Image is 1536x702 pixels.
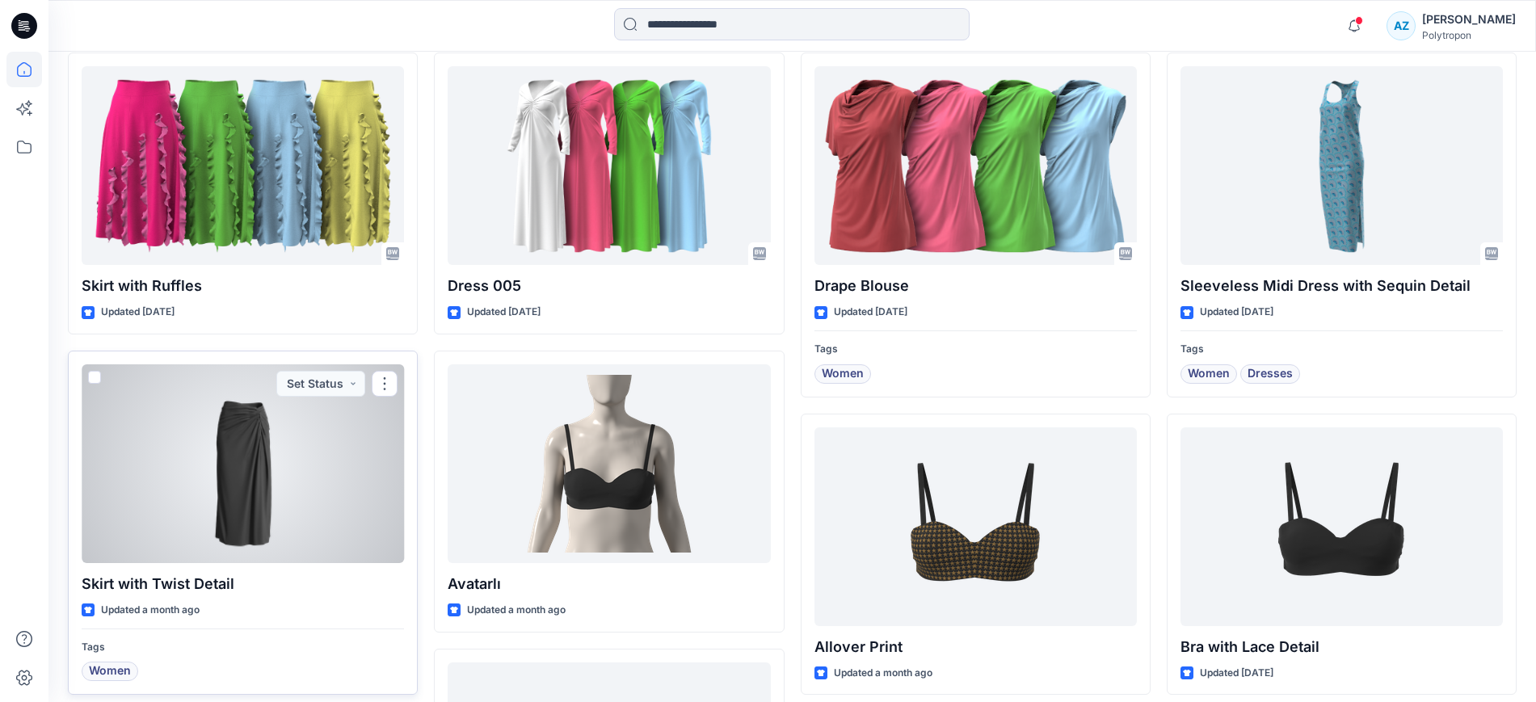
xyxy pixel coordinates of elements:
div: Polytropon [1422,29,1516,41]
a: Bra with Lace Detail [1180,427,1503,626]
p: Dress 005 [448,275,770,297]
div: [PERSON_NAME] [1422,10,1516,29]
p: Skirt with Twist Detail [82,573,404,595]
span: Women [822,364,864,384]
p: Bra with Lace Detail [1180,636,1503,658]
a: Skirt with Twist Detail [82,364,404,563]
span: Women [89,662,131,681]
p: Updated [DATE] [834,304,907,321]
p: Updated [DATE] [467,304,541,321]
p: Updated a month ago [467,602,566,619]
p: Tags [82,639,404,656]
a: Skirt with Ruffles [82,66,404,265]
p: Tags [1180,341,1503,358]
p: Updated [DATE] [1200,304,1273,321]
p: Updated a month ago [834,665,932,682]
a: Sleeveless Midi Dress with Sequin Detail [1180,66,1503,265]
p: Updated [DATE] [1200,665,1273,682]
a: Allover Print [814,427,1137,626]
p: Tags [814,341,1137,358]
p: Skirt with Ruffles [82,275,404,297]
p: Allover Print [814,636,1137,658]
span: Women [1188,364,1230,384]
a: Avatarlı [448,364,770,563]
div: AZ [1387,11,1416,40]
a: Dress 005 [448,66,770,265]
p: Avatarlı [448,573,770,595]
p: Updated a month ago [101,602,200,619]
p: Sleeveless Midi Dress with Sequin Detail [1180,275,1503,297]
p: Drape Blouse [814,275,1137,297]
p: Updated [DATE] [101,304,175,321]
span: Dresses [1248,364,1293,384]
a: Drape Blouse [814,66,1137,265]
